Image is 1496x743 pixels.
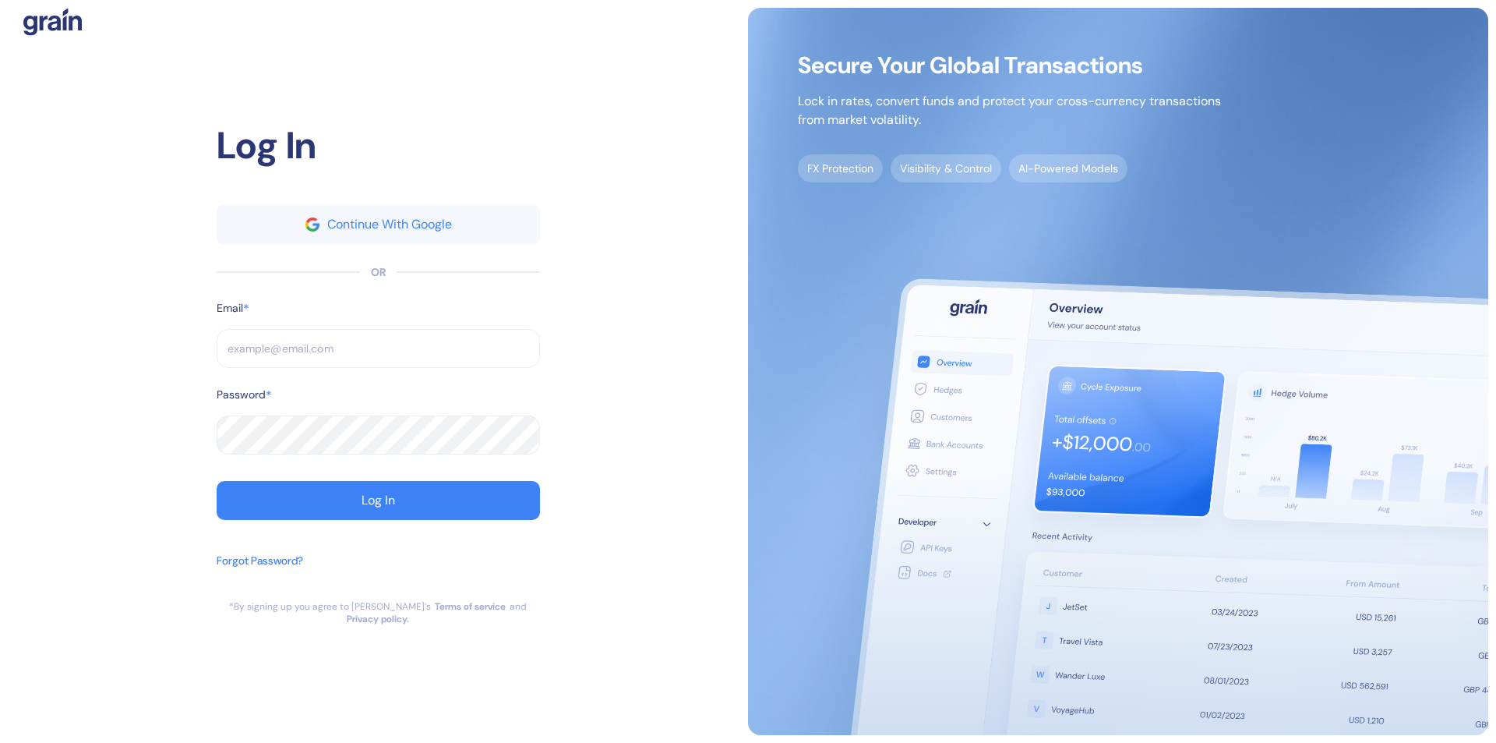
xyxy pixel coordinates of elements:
[748,8,1488,735] img: signup-main-image
[217,300,243,317] label: Email
[798,58,1221,73] span: Secure Your Global Transactions
[217,205,540,244] button: googleContinue With Google
[217,553,303,569] div: Forgot Password?
[510,600,527,613] div: and
[371,264,386,281] div: OR
[217,545,303,600] button: Forgot Password?
[891,154,1001,182] span: Visibility & Control
[362,494,395,507] div: Log In
[23,8,82,36] img: logo
[435,600,506,613] a: Terms of service
[798,92,1221,129] p: Lock in rates, convert funds and protect your cross-currency transactions from market volatility.
[305,218,319,232] img: google
[229,600,431,613] div: *By signing up you agree to [PERSON_NAME]’s
[327,218,452,231] div: Continue With Google
[217,481,540,520] button: Log In
[217,329,540,368] input: example@email.com
[798,154,883,182] span: FX Protection
[1009,154,1127,182] span: AI-Powered Models
[347,613,409,625] a: Privacy policy.
[217,387,266,403] label: Password
[217,118,540,174] div: Log In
